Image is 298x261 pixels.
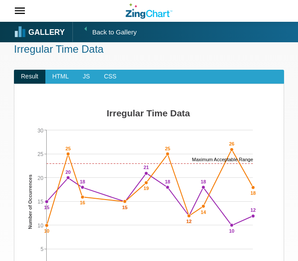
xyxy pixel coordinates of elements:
span: Result [14,70,45,84]
span: JS [76,70,97,84]
span: Back to Gallery [92,22,137,42]
a: ZingChart Logo. Click to return to the homepage [126,3,172,19]
span: HTML [45,70,76,84]
span: CSS [97,70,123,84]
a: Back to Gallery [72,21,137,42]
h1: Irregular Time Data [14,42,284,56]
a: Gallery [15,26,65,39]
strong: Gallery [28,29,65,37]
